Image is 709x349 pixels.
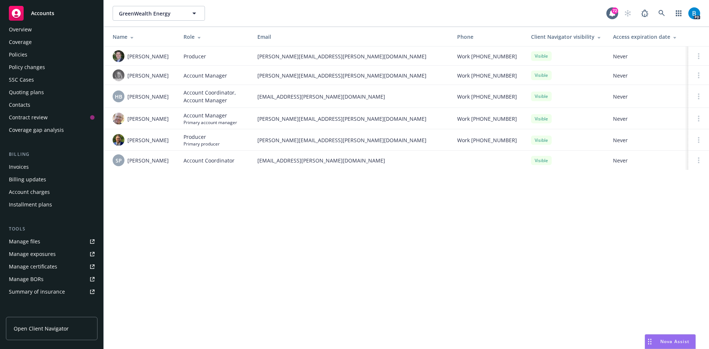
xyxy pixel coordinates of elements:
[127,136,169,144] span: [PERSON_NAME]
[531,114,552,123] div: Visible
[6,199,97,211] a: Installment plans
[257,72,445,79] span: [PERSON_NAME][EMAIL_ADDRESS][PERSON_NAME][DOMAIN_NAME]
[184,133,220,141] span: Producer
[113,6,205,21] button: GreenWealth Energy
[6,186,97,198] a: Account charges
[9,36,32,48] div: Coverage
[457,136,517,144] span: Work [PHONE_NUMBER]
[531,51,552,61] div: Visible
[127,93,169,100] span: [PERSON_NAME]
[9,273,44,285] div: Manage BORs
[115,93,122,100] span: HB
[184,141,220,147] span: Primary producer
[6,236,97,247] a: Manage files
[6,99,97,111] a: Contacts
[9,124,64,136] div: Coverage gap analysis
[654,6,669,21] a: Search
[612,7,618,14] div: 72
[127,52,169,60] span: [PERSON_NAME]
[6,112,97,123] a: Contract review
[257,157,445,164] span: [EMAIL_ADDRESS][PERSON_NAME][DOMAIN_NAME]
[9,199,52,211] div: Installment plans
[9,186,50,198] div: Account charges
[637,6,652,21] a: Report a Bug
[184,52,206,60] span: Producer
[14,325,69,332] span: Open Client Navigator
[531,33,601,41] div: Client Navigator visibility
[9,112,48,123] div: Contract review
[257,115,445,123] span: [PERSON_NAME][EMAIL_ADDRESS][PERSON_NAME][DOMAIN_NAME]
[257,52,445,60] span: [PERSON_NAME][EMAIL_ADDRESS][PERSON_NAME][DOMAIN_NAME]
[9,236,40,247] div: Manage files
[531,136,552,145] div: Visible
[645,334,696,349] button: Nova Assist
[671,6,686,21] a: Switch app
[6,225,97,233] div: Tools
[9,261,57,273] div: Manage certificates
[9,161,29,173] div: Invoices
[184,112,237,119] span: Account Manager
[6,273,97,285] a: Manage BORs
[184,33,246,41] div: Role
[457,52,517,60] span: Work [PHONE_NUMBER]
[6,248,97,260] a: Manage exposures
[6,261,97,273] a: Manage certificates
[531,71,552,80] div: Visible
[457,93,517,100] span: Work [PHONE_NUMBER]
[9,248,56,260] div: Manage exposures
[184,72,227,79] span: Account Manager
[31,10,54,16] span: Accounts
[531,92,552,101] div: Visible
[645,335,654,349] div: Drag to move
[9,74,34,86] div: SSC Cases
[9,174,46,185] div: Billing updates
[9,24,32,35] div: Overview
[257,33,445,41] div: Email
[531,156,552,165] div: Visible
[6,124,97,136] a: Coverage gap analysis
[113,69,124,81] img: photo
[113,134,124,146] img: photo
[620,6,635,21] a: Start snowing
[613,157,682,164] span: Never
[457,33,519,41] div: Phone
[113,50,124,62] img: photo
[9,286,65,298] div: Summary of insurance
[113,113,124,124] img: photo
[457,72,517,79] span: Work [PHONE_NUMBER]
[119,10,183,17] span: GreenWealth Energy
[613,136,682,144] span: Never
[6,174,97,185] a: Billing updates
[116,157,122,164] span: SP
[6,36,97,48] a: Coverage
[127,72,169,79] span: [PERSON_NAME]
[457,115,517,123] span: Work [PHONE_NUMBER]
[688,7,700,19] img: photo
[257,93,445,100] span: [EMAIL_ADDRESS][PERSON_NAME][DOMAIN_NAME]
[613,93,682,100] span: Never
[613,115,682,123] span: Never
[660,338,689,345] span: Nova Assist
[6,61,97,73] a: Policy changes
[127,115,169,123] span: [PERSON_NAME]
[6,86,97,98] a: Quoting plans
[613,33,682,41] div: Access expiration date
[6,74,97,86] a: SSC Cases
[6,3,97,24] a: Accounts
[9,49,27,61] div: Policies
[613,52,682,60] span: Never
[184,157,234,164] span: Account Coordinator
[9,99,30,111] div: Contacts
[6,161,97,173] a: Invoices
[184,119,237,126] span: Primary account manager
[6,151,97,158] div: Billing
[9,86,44,98] div: Quoting plans
[613,72,682,79] span: Never
[113,33,172,41] div: Name
[6,49,97,61] a: Policies
[6,286,97,298] a: Summary of insurance
[127,157,169,164] span: [PERSON_NAME]
[9,61,45,73] div: Policy changes
[184,89,246,104] span: Account Coordinator, Account Manager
